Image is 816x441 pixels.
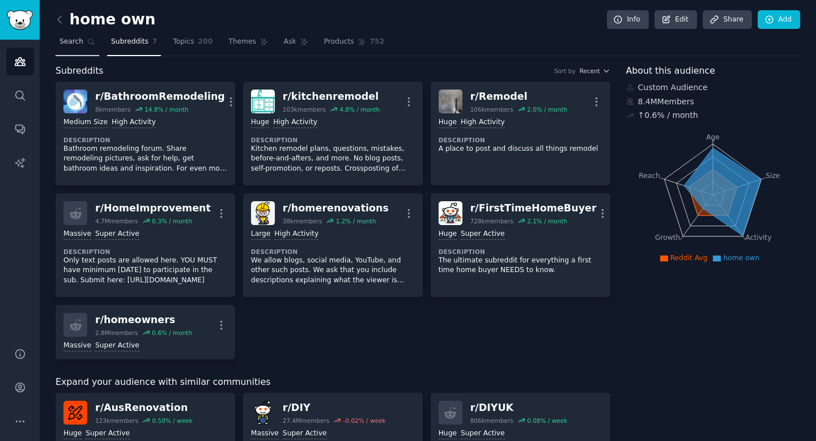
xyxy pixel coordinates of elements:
[63,229,91,240] div: Massive
[251,136,415,144] dt: Description
[670,254,708,262] span: Reddit Avg
[56,193,235,297] a: r/HomeImprovement4.7Mmembers0.3% / monthMassiveSuper ActiveDescriptionOnly text posts are allowed...
[324,37,354,47] span: Products
[527,417,567,425] div: 0.08 % / week
[439,136,602,144] dt: Description
[703,10,751,29] a: Share
[95,329,138,337] div: 2.8M members
[63,248,227,256] dt: Description
[59,37,83,47] span: Search
[280,33,312,56] a: Ask
[745,234,771,241] tspan: Activity
[63,256,227,286] p: Only text posts are allowed here. YOU MUST have minimum [DATE] to participate in the sub. Submit ...
[283,105,326,113] div: 103k members
[95,417,138,425] div: 123k members
[470,401,568,415] div: r/ DIYUK
[554,67,576,75] div: Sort by
[723,254,759,262] span: home own
[152,37,158,47] span: 7
[144,105,189,113] div: 14.8 % / month
[251,401,275,425] img: DIY
[243,82,423,185] a: kitchenremodelr/kitchenremodel103kmembers4.8% / monthHugeHigh ActivityDescriptionKitchen remodel ...
[63,136,227,144] dt: Description
[169,33,216,56] a: Topics200
[228,37,256,47] span: Themes
[607,10,649,29] a: Info
[758,10,800,29] a: Add
[251,429,279,439] div: Massive
[336,217,376,225] div: 1.2 % / month
[152,329,192,337] div: 0.6 % / month
[224,33,272,56] a: Themes
[284,37,296,47] span: Ask
[283,417,329,425] div: 27.4M members
[461,429,505,439] div: Super Active
[370,37,385,47] span: 752
[320,33,388,56] a: Products752
[63,144,227,174] p: Bathroom remodeling forum. Share remodeling pictures, ask for help, get bathroom ideas and inspir...
[431,82,610,185] a: Remodelr/Remodel106kmembers2.0% / monthHugeHigh ActivityDescriptionA place to post and discuss al...
[56,33,99,56] a: Search
[343,417,386,425] div: -0.02 % / week
[198,37,213,47] span: 200
[439,117,457,128] div: Huge
[251,117,269,128] div: Huge
[283,401,386,415] div: r/ DIY
[63,429,82,439] div: Huge
[56,82,235,185] a: BathroomRemodelingr/BathroomRemodeling8kmembers14.8% / monthMedium SizeHigh ActivityDescriptionBa...
[639,171,660,179] tspan: Reach
[251,90,275,113] img: kitchenremodel
[112,117,156,128] div: High Activity
[152,217,192,225] div: 0.3 % / month
[626,64,715,78] span: About this audience
[470,417,513,425] div: 806k members
[283,429,327,439] div: Super Active
[580,67,610,75] button: Recent
[766,171,780,179] tspan: Size
[283,201,389,215] div: r/ homerenovations
[95,401,193,415] div: r/ AusRenovation
[470,90,567,104] div: r/ Remodel
[339,105,380,113] div: 4.8 % / month
[439,90,462,113] img: Remodel
[638,109,698,121] div: ↑ 0.6 % / month
[56,375,270,389] span: Expand your audience with similar communities
[7,10,33,30] img: GummySearch logo
[152,417,192,425] div: 0.50 % / week
[251,256,415,286] p: We allow blogs, social media, YouTube, and other such posts. We ask that you include descriptions...
[63,341,91,351] div: Massive
[95,341,139,351] div: Super Active
[461,229,505,240] div: Super Active
[86,429,130,439] div: Super Active
[95,217,138,225] div: 4.7M members
[431,193,610,297] a: FirstTimeHomeBuyerr/FirstTimeHomeBuyer728kmembers2.1% / monthHugeSuper ActiveDescriptionThe ultim...
[439,248,602,256] dt: Description
[251,229,270,240] div: Large
[173,37,194,47] span: Topics
[274,229,318,240] div: High Activity
[273,117,317,128] div: High Activity
[654,10,697,29] a: Edit
[283,217,322,225] div: 38k members
[63,90,87,113] img: BathroomRemodeling
[243,193,423,297] a: homerenovationsr/homerenovations38kmembers1.2% / monthLargeHigh ActivityDescriptionWe allow blogs...
[251,144,415,174] p: Kitchen remodel plans, questions, mistakes, before-and-afters, and more. No blog posts, self-prom...
[63,117,108,128] div: Medium Size
[439,201,462,225] img: FirstTimeHomeBuyer
[56,11,156,29] h2: home own
[626,96,801,108] div: 8.4M Members
[580,67,600,75] span: Recent
[706,133,720,141] tspan: Age
[251,248,415,256] dt: Description
[95,105,131,113] div: 8k members
[527,105,567,113] div: 2.0 % / month
[439,229,457,240] div: Huge
[95,201,211,215] div: r/ HomeImprovement
[107,33,161,56] a: Subreddits7
[95,229,139,240] div: Super Active
[439,429,457,439] div: Huge
[439,144,602,154] p: A place to post and discuss all things remodel
[470,201,597,215] div: r/ FirstTimeHomeBuyer
[111,37,148,47] span: Subreddits
[655,234,680,241] tspan: Growth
